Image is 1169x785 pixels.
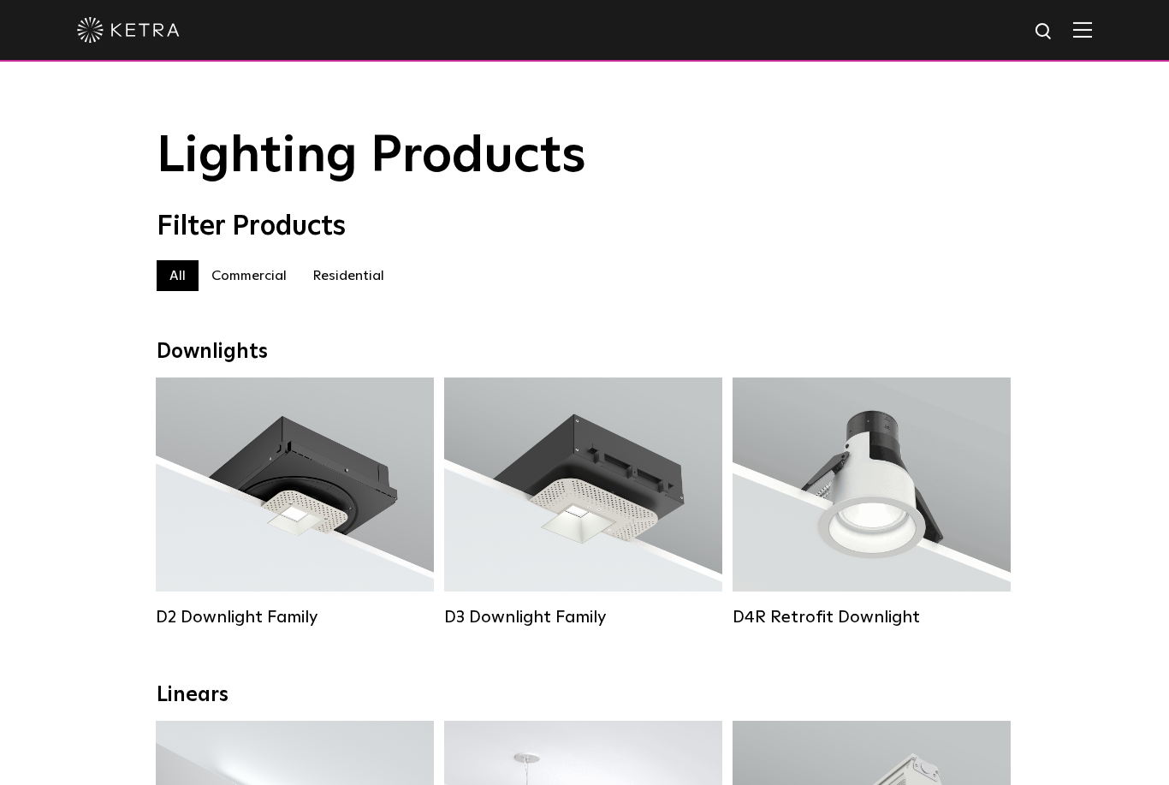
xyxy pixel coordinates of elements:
[733,378,1011,626] a: D4R Retrofit Downlight Lumen Output:800Colors:White / BlackBeam Angles:15° / 25° / 40° / 60°Watta...
[156,378,434,626] a: D2 Downlight Family Lumen Output:1200Colors:White / Black / Gloss Black / Silver / Bronze / Silve...
[733,607,1011,627] div: D4R Retrofit Downlight
[1034,21,1055,43] img: search icon
[444,378,722,626] a: D3 Downlight Family Lumen Output:700 / 900 / 1100Colors:White / Black / Silver / Bronze / Paintab...
[1073,21,1092,38] img: Hamburger%20Nav.svg
[157,131,586,182] span: Lighting Products
[157,683,1012,708] div: Linears
[77,17,180,43] img: ketra-logo-2019-white
[157,211,1012,243] div: Filter Products
[157,340,1012,365] div: Downlights
[300,260,397,291] label: Residential
[157,260,199,291] label: All
[444,607,722,627] div: D3 Downlight Family
[156,607,434,627] div: D2 Downlight Family
[199,260,300,291] label: Commercial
